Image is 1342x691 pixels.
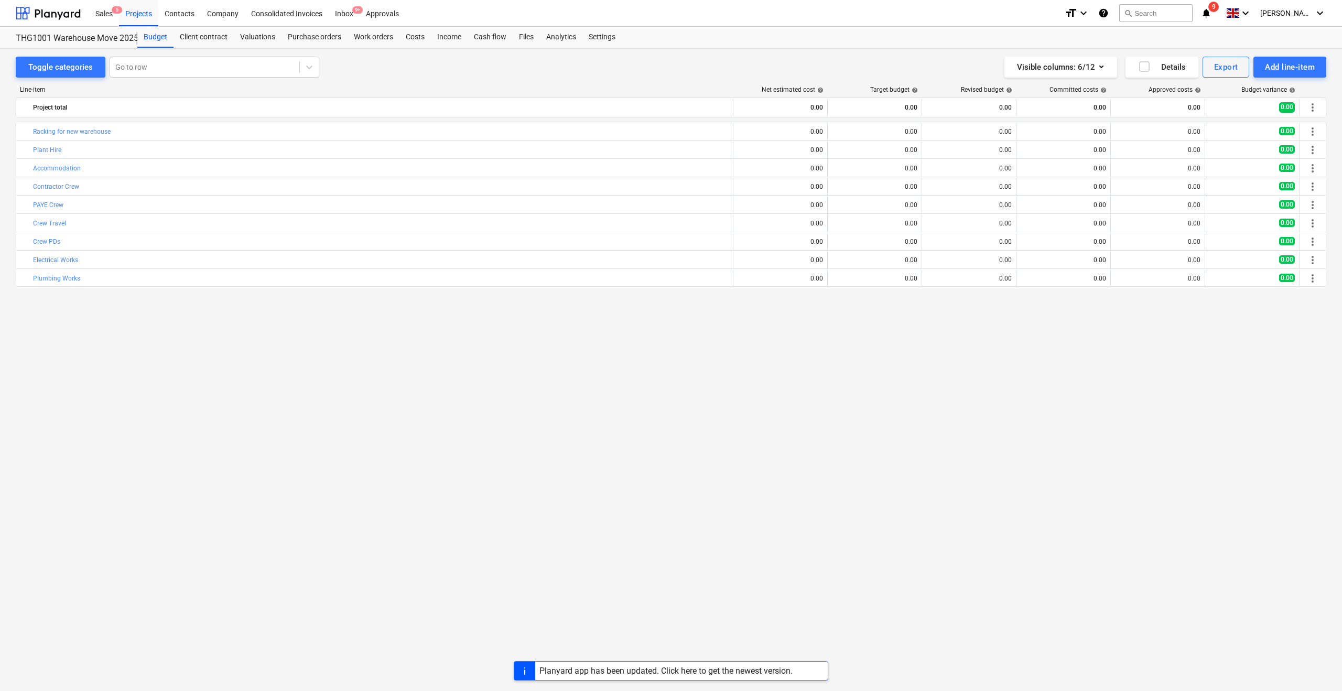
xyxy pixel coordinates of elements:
span: More actions [1306,199,1319,211]
a: Accommodation [33,165,81,172]
span: More actions [1306,162,1319,175]
a: Purchase orders [282,27,348,48]
div: 0.00 [832,128,917,135]
div: Details [1138,60,1186,74]
span: More actions [1306,125,1319,138]
div: 0.00 [832,275,917,282]
span: 0.00 [1279,219,1295,227]
a: Work orders [348,27,399,48]
div: 0.00 [1021,256,1106,264]
button: Toggle categories [16,57,105,78]
div: Costs [399,27,431,48]
span: 0.00 [1279,164,1295,172]
span: 0.00 [1279,145,1295,154]
a: Crew PDs [33,238,60,245]
a: Files [513,27,540,48]
div: 0.00 [738,99,823,116]
div: 0.00 [832,99,917,116]
div: Target budget [870,86,918,93]
div: 0.00 [1021,128,1106,135]
span: More actions [1306,217,1319,230]
div: Toggle categories [28,60,93,74]
a: Valuations [234,27,282,48]
div: 0.00 [1115,256,1200,264]
span: help [1193,87,1201,93]
div: 0.00 [832,165,917,172]
div: 0.00 [832,256,917,264]
div: 0.00 [926,220,1012,227]
div: 0.00 [1115,238,1200,245]
div: 0.00 [1115,275,1200,282]
div: 0.00 [738,256,823,264]
div: Committed costs [1049,86,1107,93]
div: 0.00 [1115,201,1200,209]
div: Analytics [540,27,582,48]
span: help [815,87,824,93]
div: 0.00 [926,256,1012,264]
span: help [1287,87,1295,93]
a: Budget [137,27,174,48]
span: help [910,87,918,93]
a: Settings [582,27,622,48]
div: 0.00 [1021,238,1106,245]
div: 0.00 [926,201,1012,209]
div: 0.00 [1021,220,1106,227]
a: Contractor Crew [33,183,79,190]
div: 0.00 [1021,99,1106,116]
div: 0.00 [926,238,1012,245]
div: 0.00 [1021,146,1106,154]
span: 0.00 [1279,255,1295,264]
div: 0.00 [1021,275,1106,282]
div: 0.00 [738,183,823,190]
span: 0.00 [1279,274,1295,282]
div: 0.00 [926,128,1012,135]
div: Revised budget [961,86,1012,93]
button: Add line-item [1253,57,1326,78]
div: 0.00 [926,99,1012,116]
div: 0.00 [738,201,823,209]
div: Add line-item [1265,60,1315,74]
div: 0.00 [832,183,917,190]
button: Details [1125,57,1198,78]
span: help [1098,87,1107,93]
div: Planyard app has been updated. Click here to get the newest version. [539,666,793,676]
div: Approved costs [1149,86,1201,93]
div: 0.00 [832,238,917,245]
span: More actions [1306,180,1319,193]
div: 0.00 [832,146,917,154]
a: PAYE Crew [33,201,63,209]
div: 0.00 [832,201,917,209]
a: Crew Travel [33,220,66,227]
a: Client contract [174,27,234,48]
div: 0.00 [738,146,823,154]
a: Cash flow [468,27,513,48]
div: 0.00 [738,238,823,245]
a: Plant Hire [33,146,61,154]
div: 0.00 [926,183,1012,190]
span: help [1004,87,1012,93]
div: 0.00 [1021,201,1106,209]
a: Plumbing Works [33,275,80,282]
div: Export [1214,60,1238,74]
a: Electrical Works [33,256,78,264]
button: Visible columns:6/12 [1004,57,1117,78]
iframe: Chat Widget [1290,641,1342,691]
span: More actions [1306,101,1319,114]
span: 0.00 [1279,200,1295,209]
div: Budget variance [1241,86,1295,93]
div: 0.00 [926,146,1012,154]
div: Income [431,27,468,48]
div: 0.00 [832,220,917,227]
span: 5 [112,6,122,14]
div: 0.00 [1115,128,1200,135]
span: 0.00 [1279,102,1295,112]
span: 9+ [352,6,363,14]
